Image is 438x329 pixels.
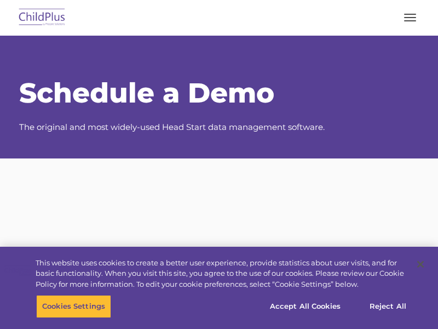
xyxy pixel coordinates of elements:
button: Reject All [354,295,422,318]
div: This website uses cookies to create a better user experience, provide statistics about user visit... [36,258,407,290]
span: The original and most widely-used Head Start data management software. [19,122,325,132]
button: Accept All Cookies [264,295,347,318]
span: Schedule a Demo [19,76,274,110]
button: Cookies Settings [36,295,111,318]
img: ChildPlus by Procare Solutions [16,5,68,31]
button: Close [408,252,433,276]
